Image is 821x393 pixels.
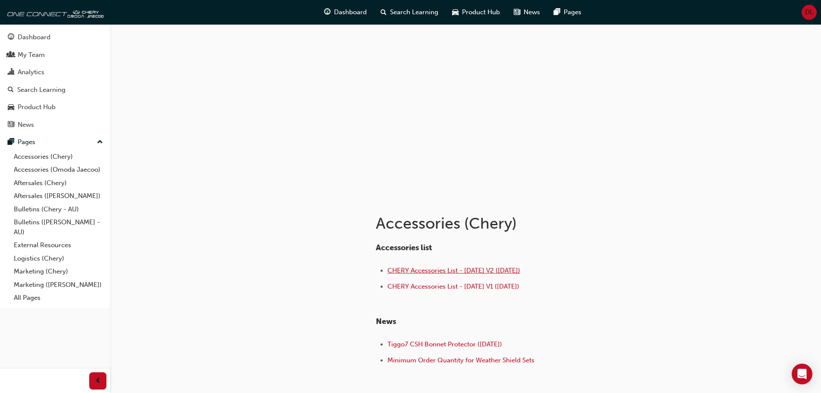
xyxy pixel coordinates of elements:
[452,7,459,18] span: car-icon
[3,117,106,133] a: News
[10,239,106,252] a: External Resources
[10,150,106,163] a: Accessories (Chery)
[374,3,445,21] a: search-iconSearch Learning
[18,137,35,147] div: Pages
[8,86,14,94] span: search-icon
[3,28,106,134] button: DashboardMy TeamAnalyticsSearch LearningProduct HubNews
[376,214,659,233] h1: Accessories (Chery)
[802,5,817,20] button: DL
[18,67,44,77] div: Analytics
[524,7,540,17] span: News
[18,50,45,60] div: My Team
[514,7,520,18] span: news-icon
[507,3,547,21] a: news-iconNews
[10,278,106,292] a: Marketing ([PERSON_NAME])
[97,137,103,148] span: up-icon
[10,203,106,216] a: Bulletins (Chery - AU)
[3,82,106,98] a: Search Learning
[10,265,106,278] a: Marketing (Chery)
[8,104,14,111] span: car-icon
[8,138,14,146] span: pages-icon
[3,134,106,150] button: Pages
[3,47,106,63] a: My Team
[547,3,588,21] a: pages-iconPages
[376,243,432,252] span: Accessories list
[564,7,581,17] span: Pages
[8,121,14,129] span: news-icon
[8,51,14,59] span: people-icon
[387,283,519,290] a: CHERY Accessories List - [DATE] V1 ([DATE])
[8,69,14,76] span: chart-icon
[792,364,812,384] div: Open Intercom Messenger
[317,3,374,21] a: guage-iconDashboard
[3,29,106,45] a: Dashboard
[10,163,106,176] a: Accessories (Omoda Jaecoo)
[376,317,396,326] span: News
[462,7,500,17] span: Product Hub
[387,356,534,364] a: Minimum Order Quantity for Weather Shield Sets
[18,120,34,130] div: News
[10,176,106,190] a: Aftersales (Chery)
[17,85,66,95] div: Search Learning
[8,34,14,41] span: guage-icon
[10,291,106,305] a: All Pages
[3,64,106,80] a: Analytics
[18,102,56,112] div: Product Hub
[18,32,50,42] div: Dashboard
[10,252,106,265] a: Logistics (Chery)
[3,99,106,115] a: Product Hub
[445,3,507,21] a: car-iconProduct Hub
[10,189,106,203] a: Aftersales ([PERSON_NAME])
[95,376,101,387] span: prev-icon
[4,3,103,21] img: oneconnect
[334,7,367,17] span: Dashboard
[10,216,106,239] a: Bulletins ([PERSON_NAME] - AU)
[324,7,331,18] span: guage-icon
[387,267,520,274] a: CHERY Accessories List - [DATE] V2 ([DATE])
[390,7,438,17] span: Search Learning
[805,7,813,17] span: DL
[381,7,387,18] span: search-icon
[554,7,560,18] span: pages-icon
[387,340,502,348] a: Tiggo7 CSH Bonnet Protector ([DATE])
